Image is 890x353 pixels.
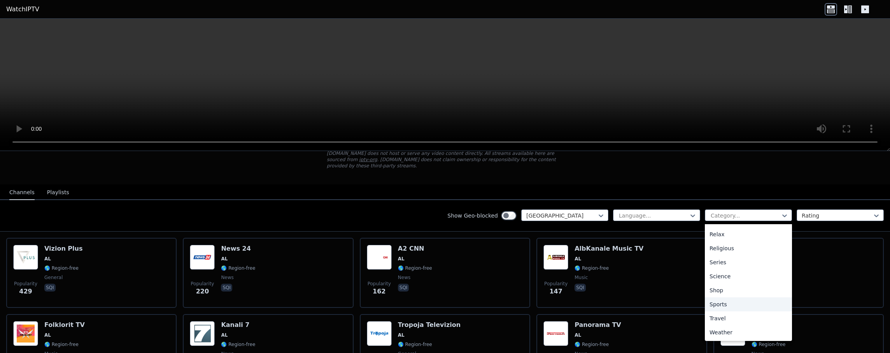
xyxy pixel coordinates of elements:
span: AL [44,332,51,338]
span: 🌎 Region-free [575,341,609,348]
span: AL [575,332,581,338]
span: 220 [196,287,209,296]
button: Channels [9,185,35,200]
span: general [44,274,63,281]
p: sqi [575,284,586,292]
img: A2 CNN [367,245,392,270]
a: iptv-org [359,157,377,162]
img: Kanali 7 [190,321,215,346]
span: 🌎 Region-free [221,341,255,348]
span: 🌎 Region-free [575,265,609,271]
span: 🌎 Region-free [398,341,432,348]
span: news [398,274,410,281]
h6: A2 CNN [398,245,432,253]
span: 147 [549,287,562,296]
span: Popularity [14,281,37,287]
a: WatchIPTV [6,5,39,14]
h6: AlbKanale Music TV [575,245,643,253]
p: [DOMAIN_NAME] does not host or serve any video content directly. All streams available here are s... [327,150,563,169]
h6: Kanali 7 [221,321,255,329]
span: AL [398,332,405,338]
h6: Panorama TV [575,321,621,329]
img: Vizion Plus [13,245,38,270]
h6: Folklorit TV [44,321,85,329]
span: AL [575,256,581,262]
span: 🌎 Region-free [221,265,255,271]
h6: News 24 [221,245,255,253]
label: Show Geo-blocked [447,212,498,220]
p: sqi [221,284,232,292]
span: 🌎 Region-free [398,265,432,271]
span: 162 [373,287,385,296]
img: Panorama TV [543,321,568,346]
span: 🌎 Region-free [752,341,786,348]
div: Travel [705,311,792,325]
span: 🌎 Region-free [44,341,79,348]
img: AlbKanale Music TV [543,245,568,270]
h6: Vizion Plus [44,245,82,253]
img: News 24 [190,245,215,270]
p: sqi [44,284,56,292]
button: Playlists [47,185,69,200]
div: Weather [705,325,792,339]
span: music [575,274,588,281]
span: Popularity [368,281,391,287]
span: AL [221,256,228,262]
div: Sports [705,297,792,311]
span: AL [44,256,51,262]
img: Tropoja Televizion [367,321,392,346]
span: Popularity [191,281,214,287]
div: Science [705,269,792,283]
div: Shop [705,283,792,297]
span: AL [398,256,405,262]
span: news [221,274,233,281]
span: 429 [19,287,32,296]
div: Series [705,255,792,269]
span: AL [221,332,228,338]
div: Relax [705,227,792,241]
h6: Tropoja Televizion [398,321,461,329]
span: 🌎 Region-free [44,265,79,271]
span: Popularity [544,281,568,287]
p: sqi [398,284,409,292]
img: Folklorit TV [13,321,38,346]
div: Religious [705,241,792,255]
